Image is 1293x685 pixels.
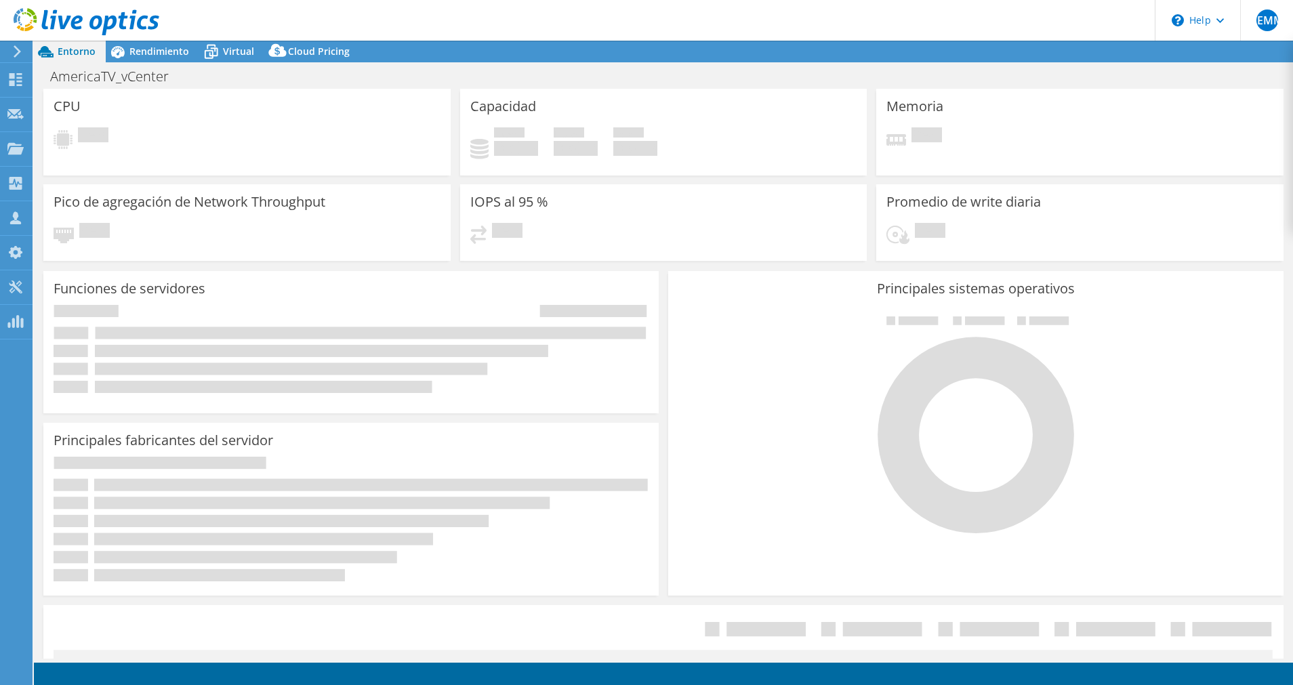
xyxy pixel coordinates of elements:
[678,281,1273,296] h3: Principales sistemas operativos
[54,433,273,448] h3: Principales fabricantes del servidor
[58,45,96,58] span: Entorno
[911,127,942,146] span: Pendiente
[44,69,190,84] h1: AmericaTV_vCenter
[886,194,1041,209] h3: Promedio de write diaria
[915,223,945,241] span: Pendiente
[54,281,205,296] h3: Funciones de servidores
[554,141,598,156] h4: 0 GiB
[1172,14,1184,26] svg: \n
[470,99,536,114] h3: Capacidad
[1256,9,1278,31] span: PEMM
[470,194,548,209] h3: IOPS al 95 %
[613,141,657,156] h4: 0 GiB
[613,127,644,141] span: Total
[288,45,350,58] span: Cloud Pricing
[494,141,538,156] h4: 0 GiB
[54,99,81,114] h3: CPU
[554,127,584,141] span: Libre
[886,99,943,114] h3: Memoria
[78,127,108,146] span: Pendiente
[129,45,189,58] span: Rendimiento
[54,194,325,209] h3: Pico de agregación de Network Throughput
[223,45,254,58] span: Virtual
[79,223,110,241] span: Pendiente
[494,127,525,141] span: Used
[492,223,522,241] span: Pendiente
